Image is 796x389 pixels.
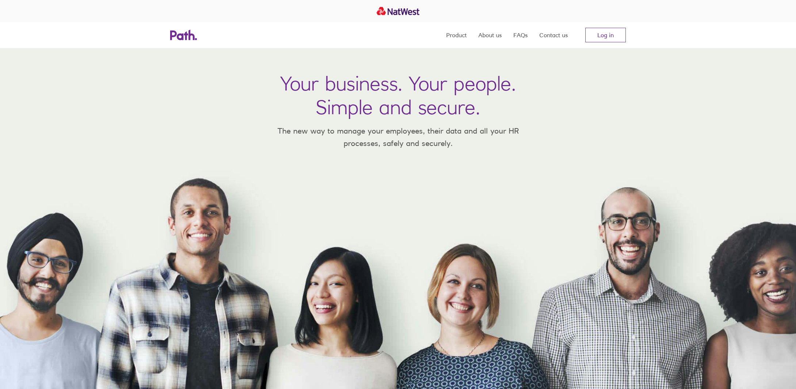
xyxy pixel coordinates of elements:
a: FAQs [513,22,528,48]
h1: Your business. Your people. Simple and secure. [280,72,516,119]
a: Contact us [539,22,568,48]
a: About us [478,22,502,48]
p: The new way to manage your employees, their data and all your HR processes, safely and securely. [267,125,529,149]
a: Log in [585,28,626,42]
a: Product [446,22,467,48]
